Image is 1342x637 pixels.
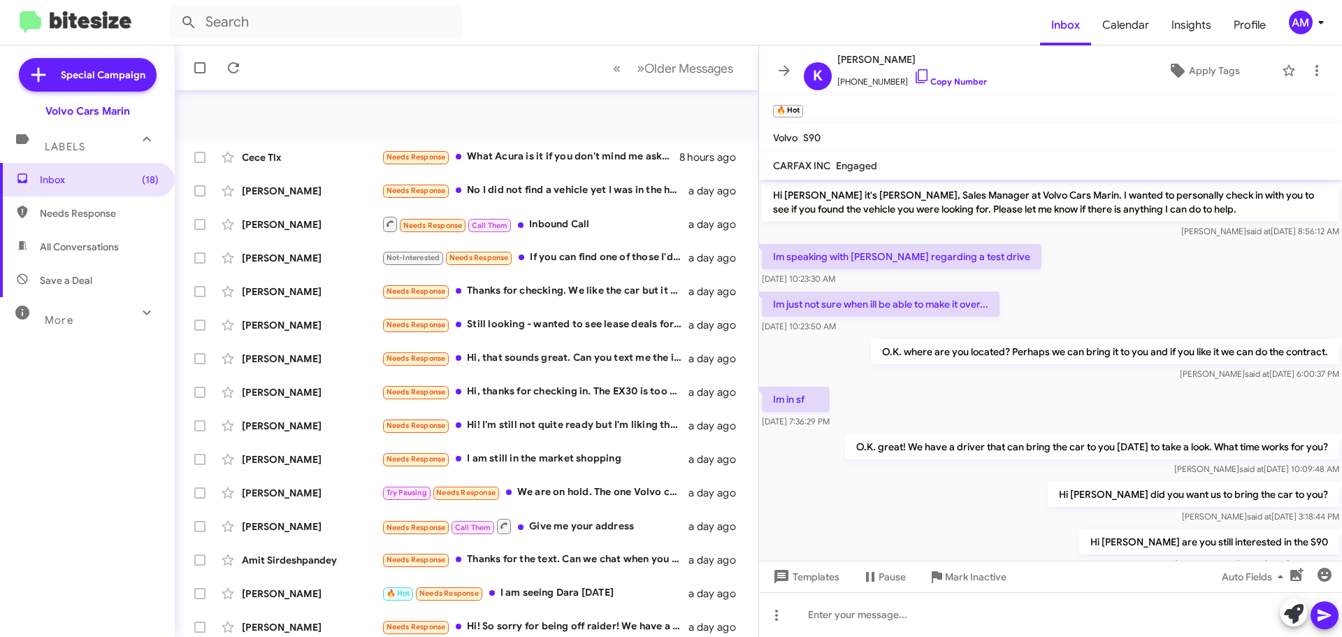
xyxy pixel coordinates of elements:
div: a day ago [688,620,747,634]
div: [PERSON_NAME] [242,285,382,299]
a: Inbox [1040,5,1091,45]
p: Im speaking with [PERSON_NAME] regarding a test drive [762,244,1041,269]
div: Hi, that sounds great. Can you text me the info? [382,350,688,366]
div: [PERSON_NAME] [242,217,382,231]
span: said at [1245,368,1269,379]
span: Auto Fields [1222,564,1289,589]
button: Pause [851,564,917,589]
button: Auto Fields [1211,564,1300,589]
div: a day ago [688,285,747,299]
span: said at [1240,559,1264,569]
a: Profile [1222,5,1277,45]
input: Search [169,6,463,39]
span: Older Messages [644,61,733,76]
span: Templates [770,564,839,589]
span: Needs Response [387,287,446,296]
span: Apply Tags [1189,58,1240,83]
span: » [637,59,644,77]
span: Pause [879,564,906,589]
span: [PERSON_NAME] [DATE] 6:00:37 PM [1180,368,1339,379]
button: Next [628,54,742,83]
span: [PERSON_NAME] [DATE] 10:09:48 AM [1174,464,1339,474]
span: [PERSON_NAME] [DATE] 10:34:50 AM [1175,559,1339,569]
span: said at [1239,464,1264,474]
div: What Acura is it if you don't mind me asking [382,149,679,165]
span: Needs Response [403,221,463,230]
div: a day ago [688,217,747,231]
div: Thanks for checking. We like the car but it has a lot of miles on it [382,283,688,299]
nav: Page navigation example [605,54,742,83]
span: Needs Response [387,354,446,363]
div: [PERSON_NAME] [242,318,382,332]
span: Needs Response [449,253,509,262]
a: Insights [1160,5,1222,45]
div: If you can find one of those I'd be interested in talking more, but with someone besides [PERSON_... [382,250,688,266]
span: [DATE] 10:23:50 AM [762,321,836,331]
a: Special Campaign [19,58,157,92]
p: Hi [PERSON_NAME] did you want us to bring the car to you? [1048,482,1339,507]
span: [DATE] 10:23:30 AM [762,273,835,284]
div: Amit Sirdeshpandey [242,553,382,567]
span: said at [1246,226,1271,236]
span: 🔥 Hot [387,589,410,598]
span: Needs Response [387,555,446,564]
p: O.K. where are you located? Perhaps we can bring it to you and if you like it we can do the contr... [871,339,1339,364]
span: [PHONE_NUMBER] [837,68,987,89]
span: Needs Response [40,206,159,220]
span: Needs Response [387,455,446,464]
span: Call Them [472,221,508,230]
span: Volvo [773,131,798,144]
div: Inbound Call [382,215,688,233]
div: a day ago [688,352,747,366]
button: Mark Inactive [917,564,1018,589]
div: We are on hold. The one Volvo car we might be interested in would be the EX40 ultra package. Howe... [382,485,688,501]
span: K [813,65,823,87]
button: Apply Tags [1132,58,1275,83]
span: Special Campaign [61,68,145,82]
div: Volvo Cars Marin [45,104,130,118]
p: Hi [PERSON_NAME] are you still interested in the S90 [1079,529,1339,554]
span: S90 [803,131,821,144]
span: Engaged [836,159,877,172]
div: a day ago [688,385,747,399]
p: Im just not sure when ill be able to make it over... [762,292,1000,317]
div: a day ago [688,486,747,500]
div: [PERSON_NAME] [242,520,382,534]
div: a day ago [688,318,747,332]
span: Try Pausing [387,488,427,497]
a: Copy Number [914,76,987,87]
a: Calendar [1091,5,1160,45]
div: [PERSON_NAME] [242,452,382,466]
div: a day ago [688,419,747,433]
div: Give me your address [382,517,688,535]
span: Needs Response [387,421,446,430]
p: Im in sf [762,387,830,412]
div: 8 hours ago [679,150,747,164]
div: a day ago [688,452,747,466]
span: All Conversations [40,240,119,254]
div: No I did not find a vehicle yet I was in the hospital I think I talked to someone or texted someo... [382,182,688,199]
span: Needs Response [419,589,479,598]
span: CARFAX INC [773,159,830,172]
span: Needs Response [436,488,496,497]
div: a day ago [688,251,747,265]
div: [PERSON_NAME] [242,587,382,601]
span: [DATE] 7:36:29 PM [762,416,830,427]
span: Needs Response [387,186,446,195]
div: I am still in the market shopping [382,451,688,467]
small: 🔥 Hot [773,105,803,117]
span: Needs Response [387,622,446,631]
div: Cece Tlx [242,150,382,164]
div: a day ago [688,587,747,601]
div: Hi! So sorry for being off raider! We have a [DEMOGRAPHIC_DATA] so things have been a little hect... [382,619,688,635]
div: Still looking - wanted to see lease deals for ex30. Ideally a loaner. [382,317,688,333]
button: Previous [605,54,629,83]
div: [PERSON_NAME] [242,620,382,634]
span: Needs Response [387,387,446,396]
div: [PERSON_NAME] [242,184,382,198]
div: [PERSON_NAME] [242,352,382,366]
div: I am seeing Dara [DATE] [382,585,688,601]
